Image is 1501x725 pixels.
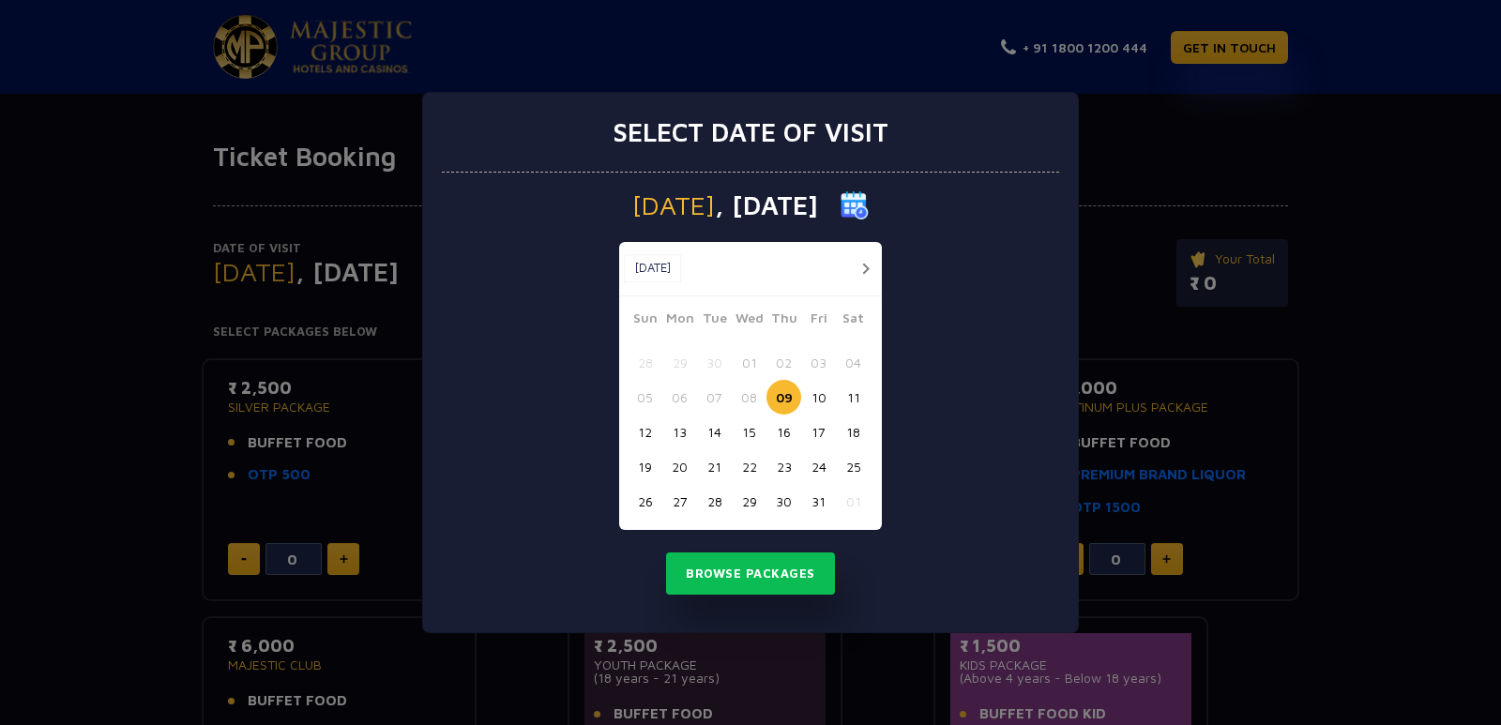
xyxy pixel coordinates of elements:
span: Fri [801,308,836,334]
span: , [DATE] [715,192,818,219]
button: 29 [662,345,697,380]
button: 26 [628,484,662,519]
button: 01 [836,484,871,519]
button: 01 [732,345,766,380]
span: Thu [766,308,801,334]
button: 07 [697,380,732,415]
button: 08 [732,380,766,415]
button: 12 [628,415,662,449]
button: Browse Packages [666,552,835,596]
span: Wed [732,308,766,334]
button: 28 [697,484,732,519]
button: 27 [662,484,697,519]
button: 15 [732,415,766,449]
button: 24 [801,449,836,484]
button: 30 [697,345,732,380]
button: 11 [836,380,871,415]
button: [DATE] [624,254,681,282]
h3: Select date of visit [613,116,888,148]
span: [DATE] [632,192,715,219]
span: Sun [628,308,662,334]
button: 02 [766,345,801,380]
button: 21 [697,449,732,484]
button: 04 [836,345,871,380]
button: 09 [766,380,801,415]
button: 05 [628,380,662,415]
span: Mon [662,308,697,334]
button: 06 [662,380,697,415]
button: 28 [628,345,662,380]
button: 17 [801,415,836,449]
button: 30 [766,484,801,519]
button: 14 [697,415,732,449]
button: 13 [662,415,697,449]
button: 20 [662,449,697,484]
button: 23 [766,449,801,484]
span: Sat [836,308,871,334]
button: 16 [766,415,801,449]
button: 03 [801,345,836,380]
button: 18 [836,415,871,449]
button: 31 [801,484,836,519]
span: Tue [697,308,732,334]
button: 19 [628,449,662,484]
button: 29 [732,484,766,519]
button: 22 [732,449,766,484]
button: 25 [836,449,871,484]
button: 10 [801,380,836,415]
img: calender icon [841,191,869,219]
